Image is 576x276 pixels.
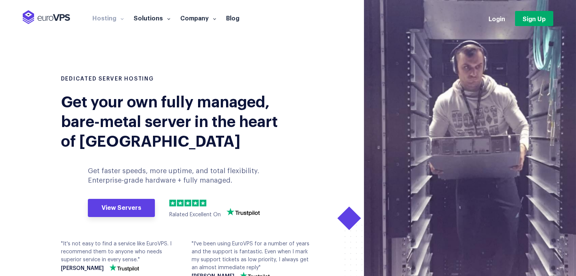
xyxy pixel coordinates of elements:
[109,264,139,271] img: trustpilot-vector-logo.png
[184,200,191,206] img: 3
[61,91,283,150] div: Get your own fully managed, bare-metal server in the heart of [GEOGRAPHIC_DATA]
[515,11,553,26] a: Sign Up
[489,14,505,23] a: Login
[169,212,221,217] span: Ralated Excellent On
[177,200,184,206] img: 2
[61,76,283,83] h1: DEDICATED SERVER HOSTING
[23,10,70,24] img: EuroVPS
[175,14,221,22] a: Company
[87,14,129,22] a: Hosting
[169,200,176,206] img: 1
[61,240,180,271] div: "It's not easy to find a service like EuroVPS. I recommend them to anyone who needs superior serv...
[129,14,175,22] a: Solutions
[200,200,206,206] img: 5
[88,166,275,185] p: Get faster speeds, more uptime, and total flexibility. Enterprise-grade hardware + fully managed.
[88,199,155,217] a: View Servers
[221,14,244,22] a: Blog
[61,266,104,271] strong: [PERSON_NAME]
[192,200,199,206] img: 4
